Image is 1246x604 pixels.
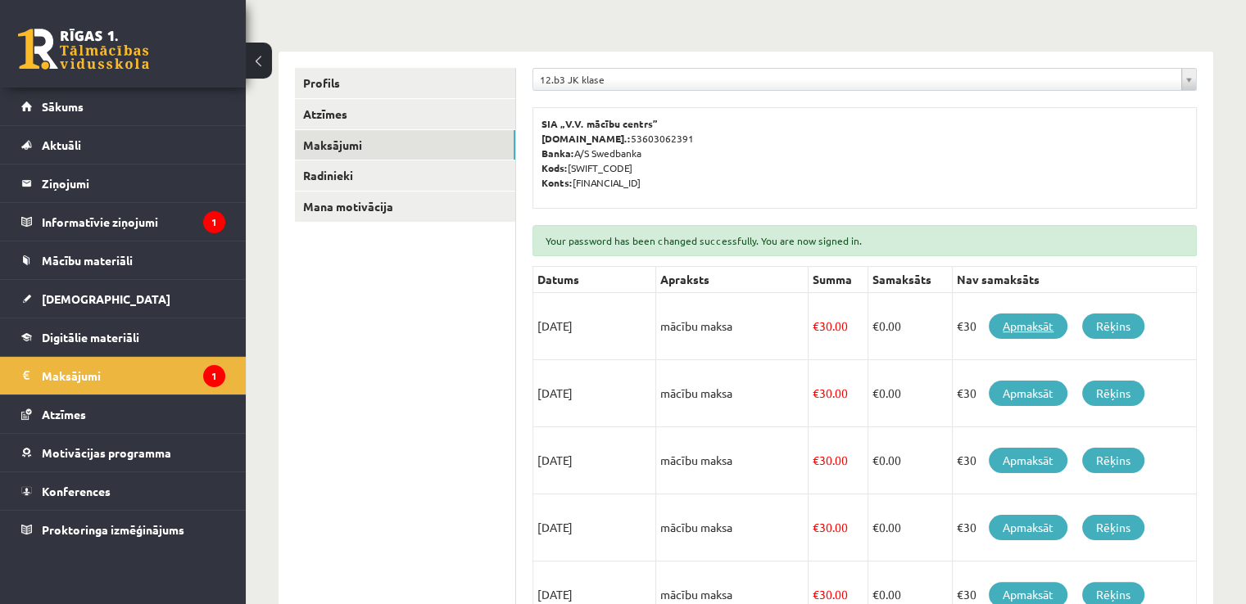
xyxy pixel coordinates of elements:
[295,130,515,160] a: Maksājumi
[868,360,953,427] td: 0.00
[872,587,879,602] span: €
[203,365,225,387] i: 1
[541,161,568,174] b: Kods:
[295,68,515,98] a: Profils
[868,293,953,360] td: 0.00
[21,280,225,318] a: [DEMOGRAPHIC_DATA]
[541,176,573,189] b: Konts:
[295,160,515,191] a: Radinieki
[953,360,1197,427] td: €30
[21,357,225,394] a: Maksājumi1
[18,29,149,70] a: Rīgas 1. Tālmācības vidusskola
[21,395,225,433] a: Atzīmes
[541,117,659,130] b: SIA „V.V. mācību centrs”
[533,360,656,427] td: [DATE]
[21,88,225,125] a: Sākums
[809,494,868,561] td: 30.00
[872,520,879,534] span: €
[813,453,819,467] span: €
[656,267,809,293] th: Apraksts
[42,137,81,152] span: Aktuāli
[1082,313,1144,339] a: Rēķins
[42,445,171,460] span: Motivācijas programma
[295,192,515,222] a: Mana motivācija
[21,472,225,510] a: Konferences
[533,293,656,360] td: [DATE]
[989,448,1067,473] a: Apmaksāt
[953,494,1197,561] td: €30
[21,241,225,279] a: Mācību materiāli
[533,494,656,561] td: [DATE]
[42,522,184,537] span: Proktoringa izmēģinājums
[868,427,953,494] td: 0.00
[872,318,879,333] span: €
[21,126,225,164] a: Aktuāli
[295,99,515,129] a: Atzīmes
[42,484,111,498] span: Konferences
[953,293,1197,360] td: €30
[809,267,868,293] th: Summa
[656,293,809,360] td: mācību maksa
[813,318,819,333] span: €
[989,313,1067,339] a: Apmaksāt
[42,203,225,241] legend: Informatīvie ziņojumi
[989,381,1067,406] a: Apmaksāt
[656,494,809,561] td: mācību maksa
[42,291,170,306] span: [DEMOGRAPHIC_DATA]
[533,427,656,494] td: [DATE]
[1082,381,1144,406] a: Rēķins
[21,511,225,548] a: Proktoringa izmēģinājums
[42,165,225,202] legend: Ziņojumi
[42,99,84,114] span: Sākums
[809,427,868,494] td: 30.00
[813,385,819,400] span: €
[21,434,225,471] a: Motivācijas programma
[42,330,139,345] span: Digitālie materiāli
[656,427,809,494] td: mācību maksa
[42,253,133,268] span: Mācību materiāli
[656,360,809,427] td: mācību maksa
[813,587,819,602] span: €
[809,360,868,427] td: 30.00
[868,494,953,561] td: 0.00
[21,203,225,241] a: Informatīvie ziņojumi1
[532,225,1197,256] div: Your password has been changed successfully. You are now signed in.
[813,520,819,534] span: €
[872,385,879,400] span: €
[1082,448,1144,473] a: Rēķins
[989,515,1067,540] a: Apmaksāt
[541,146,574,160] b: Banka:
[42,407,86,421] span: Atzīmes
[21,318,225,356] a: Digitālie materiāli
[21,165,225,202] a: Ziņojumi
[809,293,868,360] td: 30.00
[533,69,1196,90] a: 12.b3 JK klase
[1082,515,1144,540] a: Rēķins
[203,211,225,233] i: 1
[42,357,225,394] legend: Maksājumi
[868,267,953,293] th: Samaksāts
[533,267,656,293] th: Datums
[953,427,1197,494] td: €30
[953,267,1197,293] th: Nav samaksāts
[540,69,1175,90] span: 12.b3 JK klase
[541,116,1188,190] p: 53603062391 A/S Swedbanka [SWIFT_CODE] [FINANCIAL_ID]
[541,132,631,145] b: [DOMAIN_NAME].:
[872,453,879,467] span: €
